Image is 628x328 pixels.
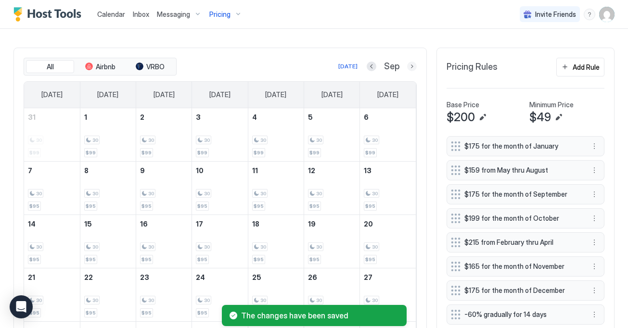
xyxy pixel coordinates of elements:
span: [DATE] [377,90,398,99]
span: 24 [196,273,205,281]
td: September 18, 2025 [248,214,304,268]
span: 27 [364,273,372,281]
div: menu [589,285,600,296]
span: $95 [309,203,320,209]
span: $95 [254,256,264,263]
span: $95 [86,203,96,209]
span: 30 [372,297,378,303]
span: 30 [148,137,154,143]
span: $95 [309,256,320,263]
a: Inbox [133,9,149,19]
span: $49 [529,110,551,125]
td: September 7, 2025 [24,161,80,214]
a: September 16, 2025 [136,215,192,233]
td: September 11, 2025 [248,161,304,214]
a: September 8, 2025 [80,162,136,179]
span: 7 [28,166,32,175]
span: 20 [364,220,373,228]
span: $175 for the month of December [464,286,579,295]
span: Airbnb [96,63,115,71]
a: September 23, 2025 [136,268,192,286]
span: $95 [141,256,152,263]
span: Calendar [97,10,125,18]
span: 30 [316,137,322,143]
span: $199 for the month of October [464,214,579,223]
span: 30 [260,297,266,303]
button: All [26,60,74,74]
span: [DATE] [209,90,231,99]
a: September 7, 2025 [24,162,80,179]
span: $95 [197,203,207,209]
a: September 13, 2025 [360,162,416,179]
a: Saturday [368,82,408,108]
div: menu [589,189,600,200]
span: 30 [36,244,42,250]
span: 16 [140,220,148,228]
span: All [47,63,54,71]
a: Friday [312,82,352,108]
button: Edit [553,112,564,123]
a: September 17, 2025 [192,215,247,233]
span: 12 [308,166,315,175]
a: August 31, 2025 [24,108,80,126]
span: 30 [148,297,154,303]
span: Invite Friends [535,10,576,19]
span: 30 [260,244,266,250]
a: September 6, 2025 [360,108,416,126]
span: $165 for the month of November [464,262,579,271]
span: 14 [28,220,36,228]
span: [DATE] [97,90,118,99]
a: September 24, 2025 [192,268,247,286]
span: Base Price [447,101,479,109]
td: September 3, 2025 [192,108,248,162]
div: tab-group [24,58,177,76]
span: 22 [84,273,93,281]
span: 30 [36,190,42,197]
button: More options [589,189,600,200]
td: September 14, 2025 [24,214,80,268]
span: 30 [372,137,378,143]
span: 30 [92,244,98,250]
a: September 21, 2025 [24,268,80,286]
span: 25 [252,273,261,281]
span: $215 from February thru April [464,238,579,247]
span: 30 [316,297,322,303]
span: 4 [252,113,257,121]
td: September 22, 2025 [80,268,136,321]
div: menu [589,213,600,224]
span: $159 from May thru August [464,166,579,175]
span: $99 [309,150,320,156]
a: September 27, 2025 [360,268,416,286]
span: $95 [365,256,375,263]
span: [DATE] [265,90,286,99]
span: Sep [384,61,399,72]
span: 26 [308,273,317,281]
span: $95 [86,256,96,263]
span: 30 [148,190,154,197]
span: 30 [372,190,378,197]
a: Wednesday [200,82,240,108]
span: 30 [148,244,154,250]
td: September 20, 2025 [360,214,416,268]
span: 10 [196,166,204,175]
a: September 2, 2025 [136,108,192,126]
span: 30 [204,137,210,143]
td: September 12, 2025 [304,161,359,214]
button: More options [589,164,600,176]
td: September 24, 2025 [192,268,248,321]
span: [DATE] [321,90,343,99]
span: 30 [36,297,42,303]
span: $175 for the month of January [464,142,579,151]
span: 21 [28,273,35,281]
span: $200 [447,110,475,125]
a: September 26, 2025 [304,268,359,286]
div: Add Rule [573,62,600,72]
a: September 4, 2025 [248,108,304,126]
a: September 9, 2025 [136,162,192,179]
span: Inbox [133,10,149,18]
span: 30 [316,190,322,197]
a: September 1, 2025 [80,108,136,126]
span: $99 [254,150,264,156]
span: Messaging [157,10,190,19]
span: $95 [141,203,152,209]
